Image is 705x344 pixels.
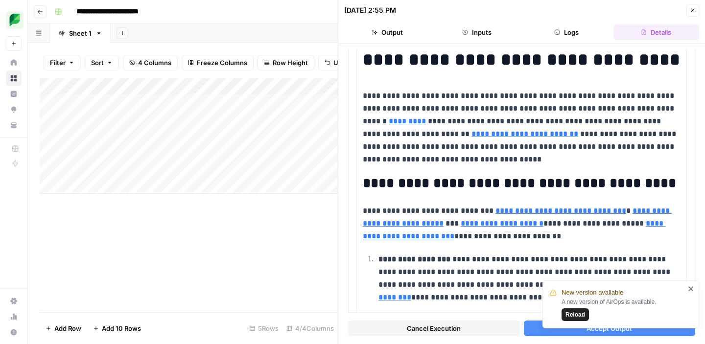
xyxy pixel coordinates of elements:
button: Logs [524,24,610,40]
span: Row Height [273,58,308,68]
button: Sort [85,55,119,70]
a: Settings [6,293,22,309]
button: Inputs [434,24,519,40]
a: Sheet 1 [50,23,111,43]
div: 5 Rows [245,321,282,336]
img: SproutSocial Logo [6,11,23,29]
a: Browse [6,70,22,86]
button: Reload [562,308,589,321]
a: Home [6,55,22,70]
button: Row Height [258,55,314,70]
button: Filter [44,55,81,70]
span: Accept Output [587,323,632,333]
span: Sort [91,58,104,68]
a: Usage [6,309,22,324]
a: Insights [6,86,22,102]
span: Add Row [54,323,81,333]
span: Freeze Columns [197,58,247,68]
button: Undo [318,55,356,70]
button: Accept Output [524,321,696,336]
span: Filter [50,58,66,68]
span: Reload [565,310,585,319]
button: Cancel Execution [348,321,520,336]
button: 4 Columns [123,55,178,70]
span: Cancel Execution [407,323,461,333]
button: Help + Support [6,324,22,340]
button: close [688,285,695,293]
button: Freeze Columns [182,55,254,70]
div: A new version of AirOps is available. [562,298,685,321]
button: Add 10 Rows [87,321,147,336]
button: Output [344,24,430,40]
button: Details [613,24,699,40]
a: Your Data [6,117,22,133]
span: 4 Columns [138,58,171,68]
div: 4/4 Columns [282,321,338,336]
div: [DATE] 2:55 PM [344,5,396,15]
span: Add 10 Rows [102,323,141,333]
button: Workspace: SproutSocial [6,8,22,32]
span: New version available [562,288,623,298]
a: Opportunities [6,102,22,117]
div: Sheet 1 [69,28,92,38]
button: Add Row [40,321,87,336]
